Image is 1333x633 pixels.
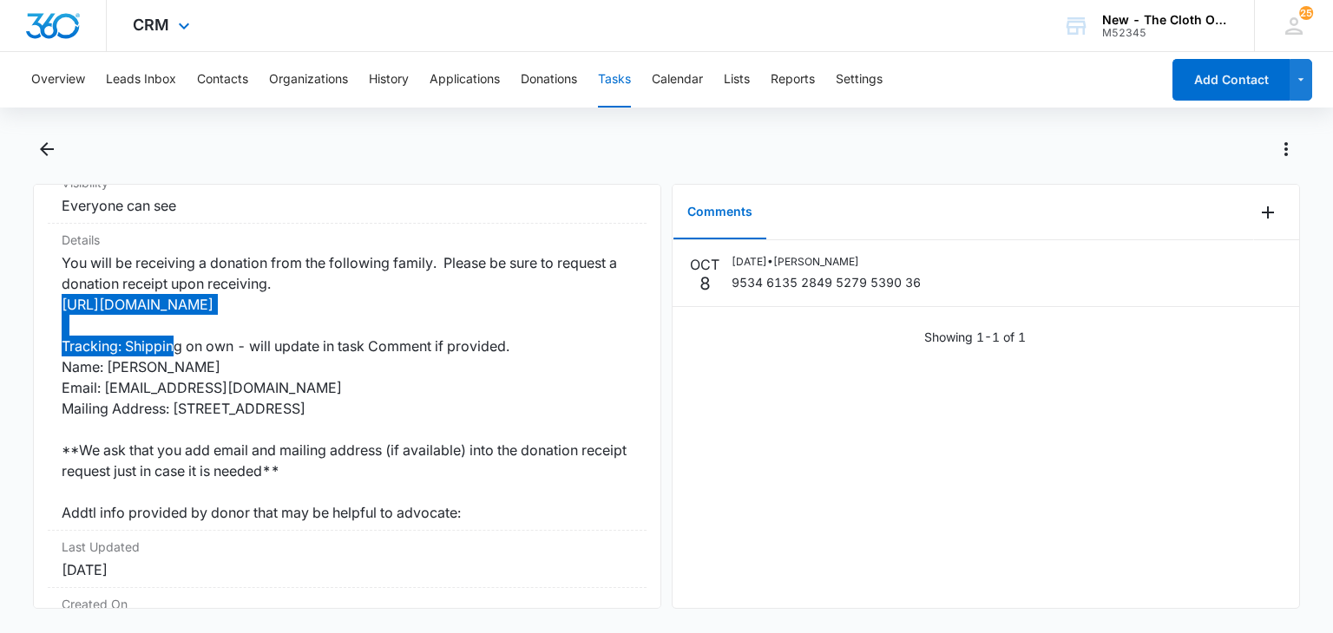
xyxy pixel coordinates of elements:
button: Tasks [598,52,631,108]
span: CRM [133,16,169,34]
button: Settings [836,52,883,108]
p: [DATE] • [PERSON_NAME] [732,254,921,270]
button: Reports [771,52,815,108]
button: Organizations [269,52,348,108]
dt: Created On [62,595,633,613]
button: Add Contact [1172,59,1290,101]
span: 25 [1299,6,1313,20]
dt: Last Updated [62,538,633,556]
button: Lists [724,52,750,108]
dd: [DATE] [62,559,633,580]
button: Add Comment [1254,199,1282,226]
div: Last Updated[DATE] [48,531,647,588]
button: Comments [673,186,766,239]
dd: Everyone can see [62,195,633,216]
dt: Details [62,231,633,249]
p: Showing 1-1 of 1 [924,328,1026,346]
button: Leads Inbox [106,52,176,108]
button: Donations [521,52,577,108]
div: account name [1102,13,1229,27]
div: notifications count [1299,6,1313,20]
div: DetailsYou will be receiving a donation from the following family. Please be sure to request a do... [48,224,647,531]
p: OCT [690,254,719,275]
div: account id [1102,27,1229,39]
button: History [369,52,409,108]
button: Actions [1272,135,1300,163]
button: Applications [430,52,500,108]
div: VisibilityEveryone can see [48,166,647,224]
p: 9534 6135 2849 5279 5390 36 [732,273,921,291]
button: Overview [31,52,85,108]
button: Back [33,135,60,163]
dd: You will be receiving a donation from the following family. Please be sure to request a donation ... [62,252,633,523]
button: Calendar [652,52,703,108]
button: Contacts [197,52,248,108]
p: 8 [699,275,711,292]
